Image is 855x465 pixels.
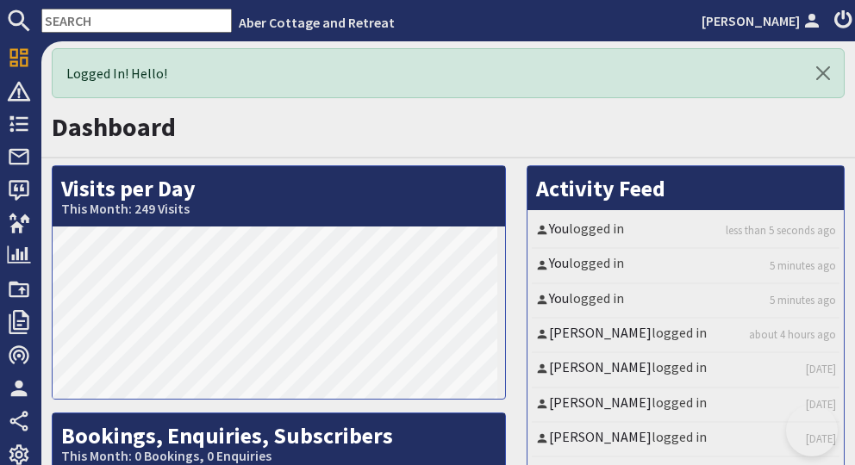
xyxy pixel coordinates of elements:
h2: Visits per Day [53,166,505,226]
a: [DATE] [806,361,836,377]
li: logged in [532,388,839,423]
iframe: Toggle Customer Support [786,405,838,456]
li: logged in [532,284,839,319]
a: [PERSON_NAME] [549,394,652,411]
li: logged in [532,423,839,457]
a: [PERSON_NAME] [549,324,652,341]
a: [DATE] [806,396,836,412]
a: 5 minutes ago [770,292,836,308]
a: Dashboard [52,111,176,143]
small: This Month: 249 Visits [61,201,496,218]
a: 5 minutes ago [770,257,836,274]
a: [PERSON_NAME] [549,428,652,445]
a: about 4 hours ago [749,326,836,343]
a: You [549,289,569,307]
div: Logged In! Hello! [52,48,845,98]
a: Aber Cottage and Retreat [239,14,395,31]
li: logged in [532,353,839,387]
a: You [549,220,569,237]
a: You [549,254,569,271]
li: logged in [532,214,839,249]
input: SEARCH [41,9,232,33]
a: less than 5 seconds ago [726,222,836,239]
li: logged in [532,319,839,353]
a: Activity Feed [536,174,665,202]
small: This Month: 0 Bookings, 0 Enquiries [61,449,496,465]
a: [PERSON_NAME] [549,358,652,375]
a: [PERSON_NAME] [702,10,824,31]
li: logged in [532,249,839,283]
